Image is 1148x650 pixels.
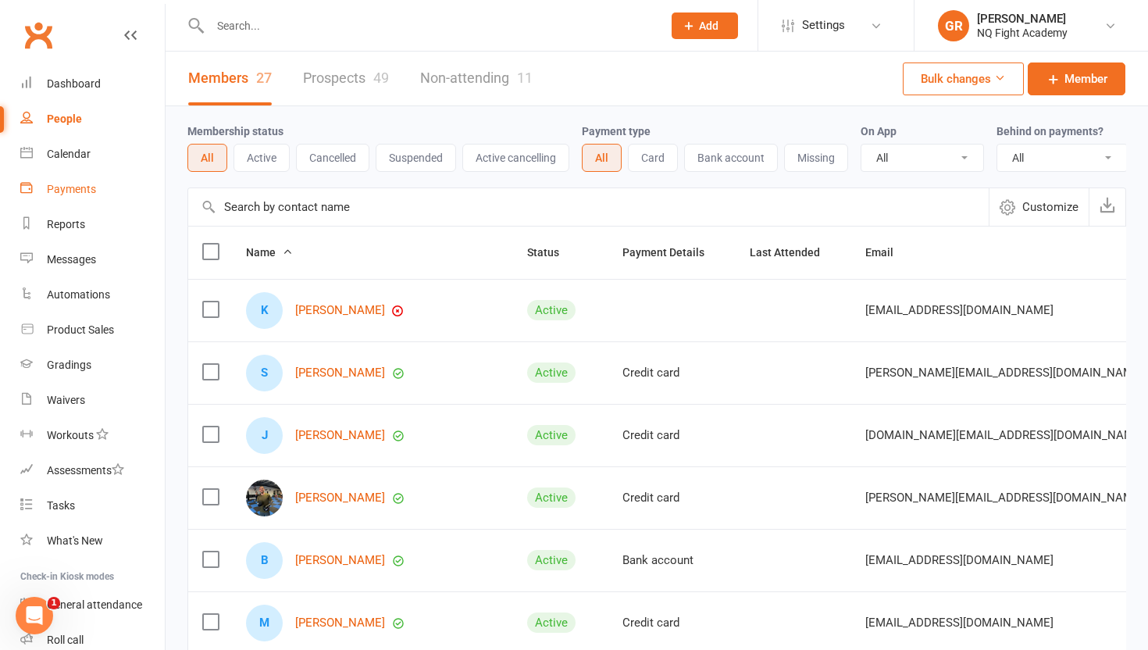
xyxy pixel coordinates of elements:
[246,292,283,329] div: K
[861,125,897,137] label: On App
[527,612,576,633] div: Active
[672,12,738,39] button: Add
[205,15,651,37] input: Search...
[989,188,1089,226] button: Customize
[20,277,165,312] a: Automations
[420,52,533,105] a: Non-attending11
[622,491,722,505] div: Credit card
[295,366,385,380] a: [PERSON_NAME]
[188,52,272,105] a: Members27
[47,534,103,547] div: What's New
[187,144,227,172] button: All
[246,246,293,259] span: Name
[47,112,82,125] div: People
[1028,62,1125,95] a: Member
[750,246,837,259] span: Last Attended
[903,62,1024,95] button: Bulk changes
[246,605,283,641] div: M
[750,243,837,262] button: Last Attended
[784,144,848,172] button: Missing
[699,20,718,32] span: Add
[996,125,1103,137] label: Behind on payments?
[296,144,369,172] button: Cancelled
[16,597,53,634] iframe: Intercom live chat
[582,125,651,137] label: Payment type
[628,144,678,172] button: Card
[47,634,84,646] div: Roll call
[47,218,85,230] div: Reports
[1022,198,1078,216] span: Customize
[527,243,576,262] button: Status
[19,16,58,55] a: Clubworx
[234,144,290,172] button: Active
[20,312,165,348] a: Product Sales
[187,125,283,137] label: Membership status
[527,487,576,508] div: Active
[20,523,165,559] a: What's New
[20,348,165,383] a: Gradings
[20,383,165,418] a: Waivers
[977,12,1068,26] div: [PERSON_NAME]
[246,243,293,262] button: Name
[47,394,85,406] div: Waivers
[684,144,778,172] button: Bank account
[938,10,969,41] div: GR
[977,26,1068,40] div: NQ Fight Academy
[47,288,110,301] div: Automations
[462,144,569,172] button: Active cancelling
[527,300,576,320] div: Active
[20,587,165,623] a: General attendance kiosk mode
[527,550,576,570] div: Active
[865,246,911,259] span: Email
[295,304,385,317] a: [PERSON_NAME]
[295,429,385,442] a: [PERSON_NAME]
[865,358,1143,387] span: [PERSON_NAME][EMAIL_ADDRESS][DOMAIN_NAME]
[20,207,165,242] a: Reports
[20,242,165,277] a: Messages
[622,366,722,380] div: Credit card
[47,148,91,160] div: Calendar
[622,616,722,630] div: Credit card
[865,608,1054,637] span: [EMAIL_ADDRESS][DOMAIN_NAME]
[47,598,142,611] div: General attendance
[47,359,91,371] div: Gradings
[622,429,722,442] div: Credit card
[295,491,385,505] a: [PERSON_NAME]
[47,429,94,441] div: Workouts
[865,295,1054,325] span: [EMAIL_ADDRESS][DOMAIN_NAME]
[527,362,576,383] div: Active
[246,355,283,391] div: S
[295,616,385,630] a: [PERSON_NAME]
[47,323,114,336] div: Product Sales
[256,70,272,86] div: 27
[622,243,722,262] button: Payment Details
[376,144,456,172] button: Suspended
[246,417,283,454] div: J
[865,243,911,262] button: Email
[865,483,1143,512] span: [PERSON_NAME][EMAIL_ADDRESS][DOMAIN_NAME]
[622,554,722,567] div: Bank account
[188,188,989,226] input: Search by contact name
[20,488,165,523] a: Tasks
[47,464,124,477] div: Assessments
[20,66,165,102] a: Dashboard
[622,246,722,259] span: Payment Details
[20,453,165,488] a: Assessments
[295,554,385,567] a: [PERSON_NAME]
[865,545,1054,575] span: [EMAIL_ADDRESS][DOMAIN_NAME]
[20,172,165,207] a: Payments
[47,499,75,512] div: Tasks
[802,8,845,43] span: Settings
[373,70,389,86] div: 49
[527,246,576,259] span: Status
[865,420,1144,450] span: [DOMAIN_NAME][EMAIL_ADDRESS][DOMAIN_NAME]
[47,77,101,90] div: Dashboard
[47,183,96,195] div: Payments
[246,542,283,579] div: B
[303,52,389,105] a: Prospects49
[20,137,165,172] a: Calendar
[527,425,576,445] div: Active
[517,70,533,86] div: 11
[20,102,165,137] a: People
[1064,70,1107,88] span: Member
